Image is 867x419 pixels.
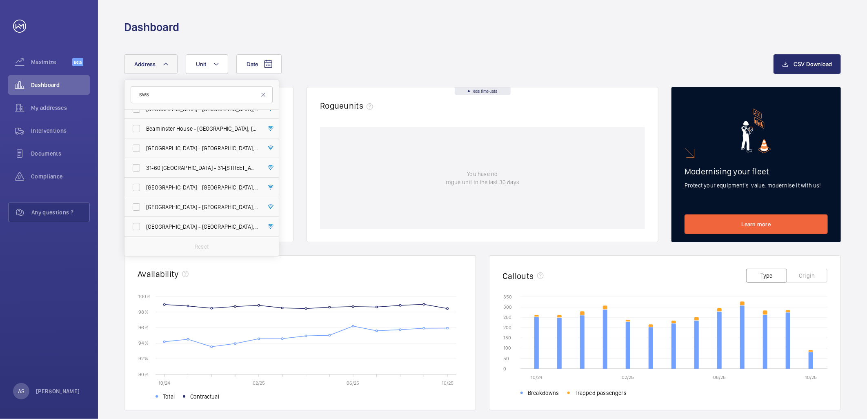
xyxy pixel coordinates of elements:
input: Search by address [131,86,273,103]
span: Dashboard [31,81,90,89]
span: Trapped passengers [575,389,627,397]
text: 300 [503,304,512,310]
text: 10/24 [158,380,170,386]
span: Interventions [31,127,90,135]
button: Unit [186,54,228,74]
span: Unit [196,61,207,67]
text: 10/25 [442,380,454,386]
p: You have no rogue unit in the last 30 days [446,170,519,186]
span: Compliance [31,172,90,181]
text: 02/25 [253,380,265,386]
p: Protect your equipment's value, modernise it with us! [685,181,828,189]
button: CSV Download [774,54,841,74]
button: Address [124,54,178,74]
span: Beaminster House - [GEOGRAPHIC_DATA], [GEOGRAPHIC_DATA] 1EL [146,125,258,133]
text: 10/24 [531,374,542,380]
text: 90 % [138,371,149,377]
span: [GEOGRAPHIC_DATA] - [GEOGRAPHIC_DATA], [GEOGRAPHIC_DATA] 1EP [146,144,258,152]
text: 06/25 [347,380,360,386]
text: 200 [503,325,511,330]
a: Learn more [685,214,828,234]
p: [PERSON_NAME] [36,387,80,395]
h1: Dashboard [124,20,179,35]
text: 250 [503,314,511,320]
text: 96 % [138,325,149,330]
div: Real time data [455,87,511,95]
button: Origin [787,269,827,283]
h2: Rogue [320,100,376,111]
span: Breakdowns [528,389,559,397]
text: 0 [503,366,506,372]
span: Date [247,61,258,67]
span: Contractual [190,392,219,401]
text: 10/25 [805,374,817,380]
p: AS [18,387,24,395]
h2: Callouts [502,271,534,281]
span: Address [134,61,156,67]
button: Date [236,54,282,74]
text: 06/25 [713,374,726,380]
img: marketing-card.svg [741,109,771,153]
span: [GEOGRAPHIC_DATA] - [GEOGRAPHIC_DATA], [GEOGRAPHIC_DATA] 1EU [146,223,258,231]
span: CSV Download [794,61,832,67]
span: Any questions ? [31,208,89,216]
text: 92 % [138,356,148,361]
span: 31-60 [GEOGRAPHIC_DATA] - 31-[STREET_ADDRESS] 1ET [146,164,258,172]
span: My addresses [31,104,90,112]
h2: Availability [138,269,179,279]
text: 150 [503,335,511,341]
button: Type [746,269,787,283]
text: 350 [503,294,512,300]
text: 100 % [138,293,151,299]
span: Documents [31,149,90,158]
span: Beta [72,58,83,66]
span: [GEOGRAPHIC_DATA] - [GEOGRAPHIC_DATA], [GEOGRAPHIC_DATA] 1EN [146,203,258,211]
text: 98 % [138,309,149,315]
span: Maximize [31,58,72,66]
p: Reset [195,243,209,251]
text: 94 % [138,340,149,346]
text: 100 [503,345,511,351]
span: Total [163,392,175,401]
span: [GEOGRAPHIC_DATA] - [GEOGRAPHIC_DATA], [GEOGRAPHIC_DATA] 1ER [146,183,258,192]
text: 50 [503,356,509,361]
h2: Modernising your fleet [685,166,828,176]
text: 02/25 [622,374,634,380]
span: units [344,100,377,111]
